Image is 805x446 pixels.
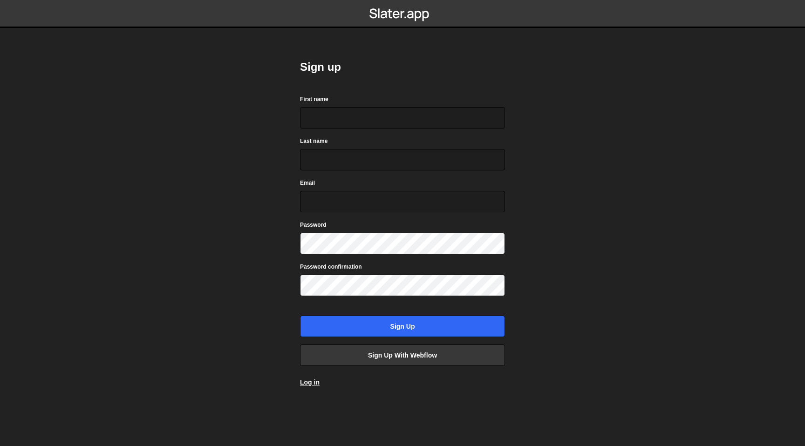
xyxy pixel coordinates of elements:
[300,378,320,386] a: Log in
[300,345,505,366] a: Sign up with Webflow
[300,60,505,74] h2: Sign up
[300,262,362,271] label: Password confirmation
[300,95,328,104] label: First name
[300,178,315,188] label: Email
[300,220,327,230] label: Password
[300,136,327,146] label: Last name
[300,316,505,337] input: Sign up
